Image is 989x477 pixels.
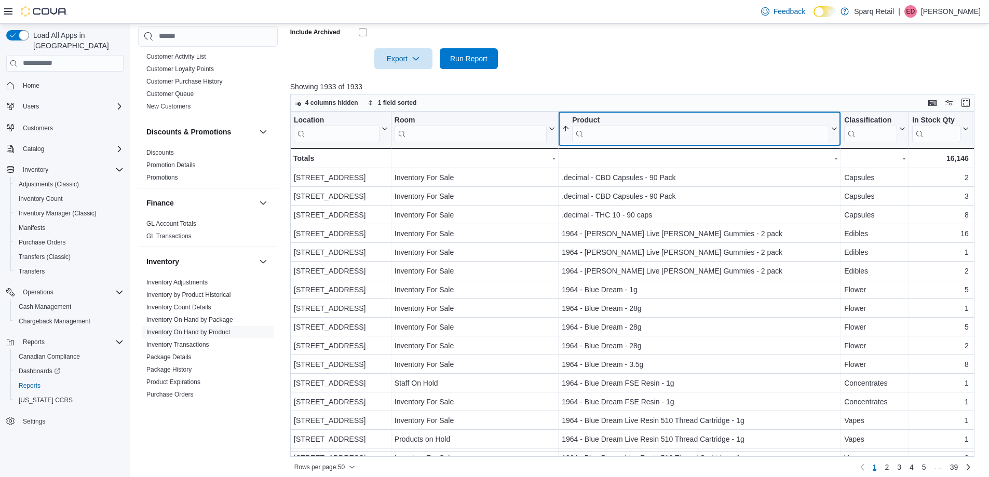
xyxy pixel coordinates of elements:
a: Dashboards [15,365,64,377]
div: 1964 - Blue Dream FSE Resin - 1g [562,377,837,389]
div: Classification [844,116,897,142]
span: Chargeback Management [19,317,90,325]
div: Inventory For Sale [395,190,555,202]
p: Showing 1933 of 1933 [290,81,982,92]
div: 1 [912,433,969,445]
span: Operations [19,286,124,298]
a: New Customers [146,103,191,110]
span: 39 [950,462,958,472]
a: Reports [15,379,45,392]
div: .decimal - THC 10 - 90 caps [562,209,837,221]
button: Customers [2,120,128,135]
button: Classification [844,116,905,142]
a: Inventory On Hand by Product [146,329,230,336]
span: Inventory [19,163,124,176]
span: Feedback [774,6,805,17]
div: Inventory For Sale [395,227,555,240]
button: Transfers (Classic) [10,250,128,264]
div: Flower [844,302,905,315]
span: Reports [19,336,124,348]
a: Customer Queue [146,90,194,98]
a: Dashboards [10,364,128,378]
a: Customers [19,122,57,134]
div: Inventory For Sale [395,358,555,371]
nav: Complex example [6,74,124,456]
a: Package History [146,366,192,373]
span: 2 [885,462,889,472]
div: Flower [844,283,905,296]
button: Finance [257,197,269,209]
div: In Stock Qty [912,116,960,142]
div: [STREET_ADDRESS] [294,452,388,464]
a: Adjustments (Classic) [15,178,83,190]
div: 1964 - Blue Dream Live Resin 510 Thread Cartridge - 1g [562,433,837,445]
span: Inventory Count Details [146,303,211,311]
div: Inventory For Sale [395,414,555,427]
p: Sparq Retail [854,5,894,18]
div: [STREET_ADDRESS] [294,302,388,315]
span: Rows per page : 50 [294,463,345,471]
div: [STREET_ADDRESS] [294,265,388,277]
button: Inventory Count [10,192,128,206]
div: Inventory For Sale [395,396,555,408]
div: 1 [912,377,969,389]
span: Cash Management [19,303,71,311]
button: Enter fullscreen [959,97,972,109]
a: Home [19,79,44,92]
a: Customer Purchase History [146,78,223,85]
button: Location [294,116,388,142]
div: Inventory For Sale [395,283,555,296]
button: [US_STATE] CCRS [10,393,128,407]
a: Discounts [146,149,174,156]
span: Customers [23,124,53,132]
div: Inventory For Sale [395,171,555,184]
a: Feedback [757,1,809,22]
p: | [898,5,900,18]
div: [STREET_ADDRESS] [294,433,388,445]
span: Operations [23,288,53,296]
li: Skipping pages 6 to 38 [930,462,946,475]
span: 3 [897,462,901,472]
button: Chargeback Management [10,314,128,329]
div: 2 [912,265,969,277]
button: Reports [10,378,128,393]
span: Home [19,79,124,92]
div: 1964 - Blue Dream - 28g [562,302,837,315]
button: Home [2,78,128,93]
span: Inventory Adjustments [146,278,208,287]
span: Reports [19,381,40,390]
span: Inventory Count [15,193,124,205]
span: Discounts [146,148,174,157]
div: Inventory For Sale [395,302,555,315]
span: Manifests [19,224,45,232]
div: 2 [912,452,969,464]
div: Edibles [844,265,905,277]
div: [STREET_ADDRESS] [294,283,388,296]
span: Purchase Orders [19,238,66,247]
span: Reorder [146,403,169,411]
img: Cova [21,6,67,17]
h3: Finance [146,198,174,208]
a: Settings [19,415,49,428]
div: Capsules [844,171,905,184]
div: [STREET_ADDRESS] [294,414,388,427]
button: Page 1 of 39 [869,459,881,475]
a: Inventory Manager (Classic) [15,207,101,220]
div: 1964 - Blue Dream - 28g [562,321,837,333]
button: Canadian Compliance [10,349,128,364]
span: Load All Apps in [GEOGRAPHIC_DATA] [29,30,124,51]
div: 1 [912,414,969,427]
span: Cash Management [15,301,124,313]
span: 5 [922,462,926,472]
div: 1964 - Blue Dream Live Resin 510 Thread Cartridge - 1g [562,414,837,427]
div: 1964 - [PERSON_NAME] Live [PERSON_NAME] Gummies - 2 pack [562,265,837,277]
a: Product Expirations [146,378,200,386]
div: 1964 - [PERSON_NAME] Live [PERSON_NAME] Gummies - 2 pack [562,246,837,258]
p: [PERSON_NAME] [921,5,981,18]
a: GL Transactions [146,233,192,240]
span: Inventory by Product Historical [146,291,231,299]
button: Discounts & Promotions [146,127,255,137]
div: 1 [912,246,969,258]
span: Catalog [19,143,124,155]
